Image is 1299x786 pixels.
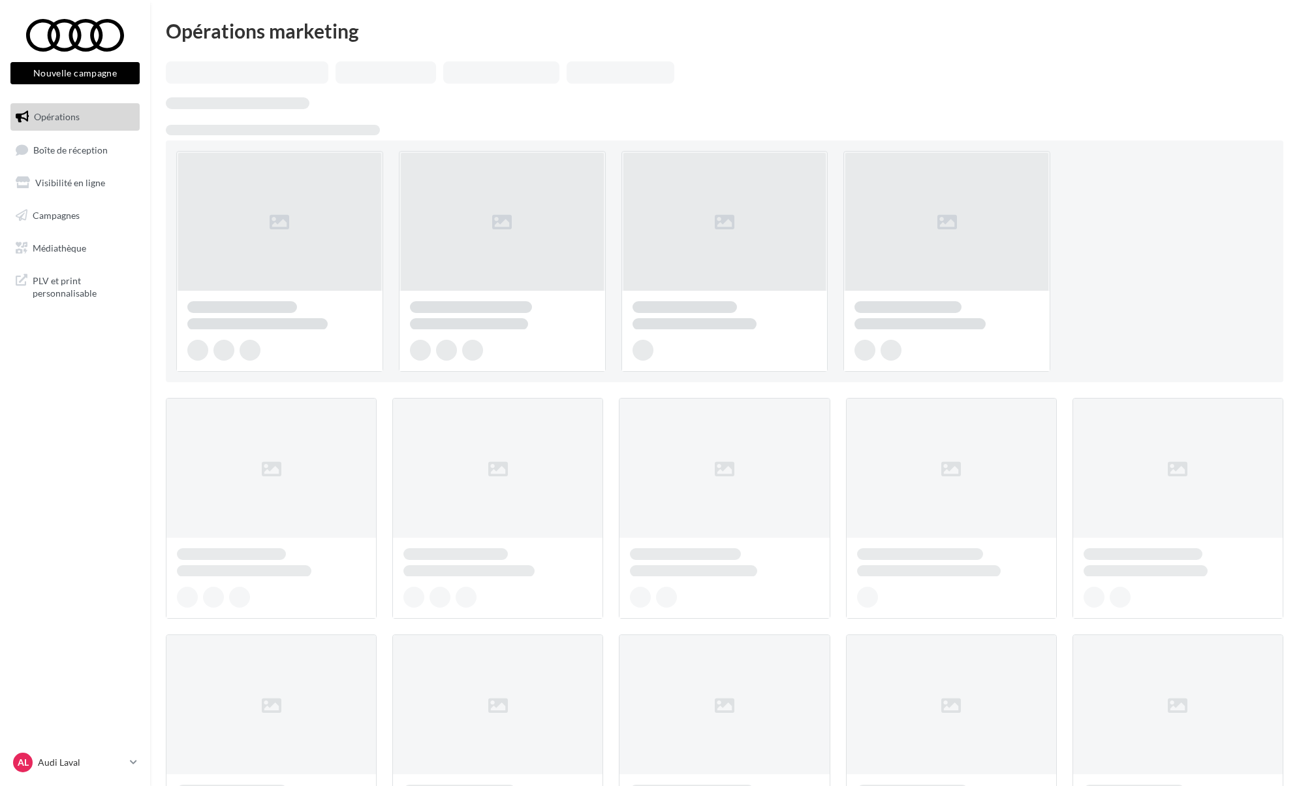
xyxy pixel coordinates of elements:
[8,169,142,197] a: Visibilité en ligne
[33,210,80,221] span: Campagnes
[8,202,142,229] a: Campagnes
[38,756,125,769] p: Audi Laval
[33,272,134,300] span: PLV et print personnalisable
[8,136,142,164] a: Boîte de réception
[18,756,29,769] span: AL
[8,267,142,305] a: PLV et print personnalisable
[33,144,108,155] span: Boîte de réception
[10,750,140,775] a: AL Audi Laval
[8,103,142,131] a: Opérations
[33,242,86,253] span: Médiathèque
[8,235,142,262] a: Médiathèque
[34,111,80,122] span: Opérations
[166,21,1283,41] div: Opérations marketing
[10,62,140,84] button: Nouvelle campagne
[35,177,105,188] span: Visibilité en ligne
